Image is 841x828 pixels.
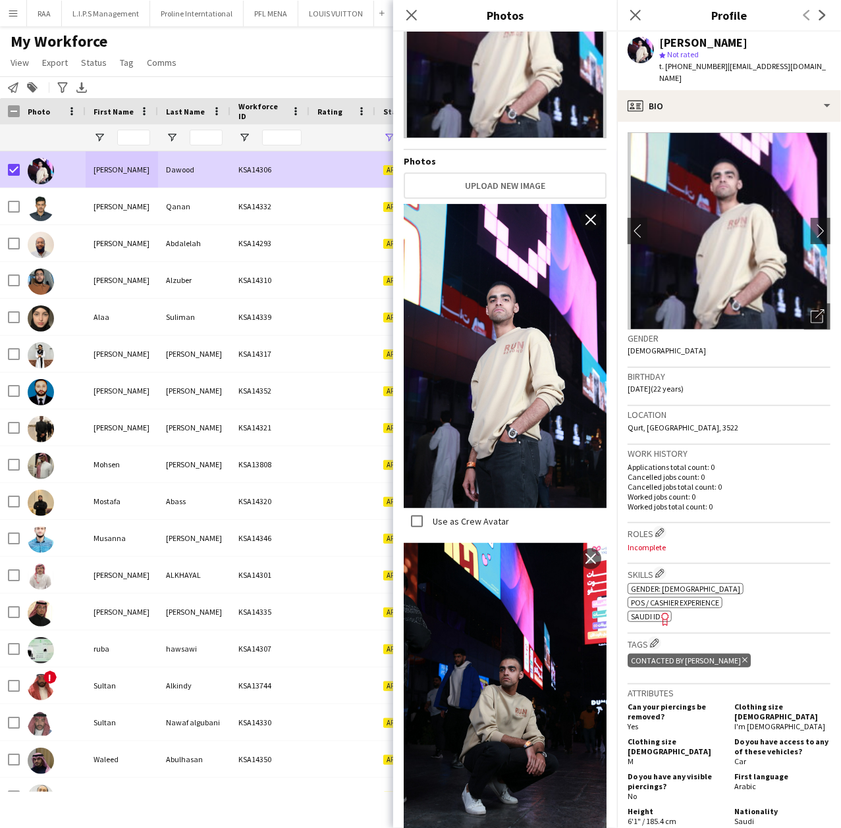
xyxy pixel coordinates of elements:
[28,107,50,116] span: Photo
[404,172,607,199] button: Upload new image
[158,667,231,704] div: Alkindy
[628,462,830,472] p: Applications total count: 0
[628,423,738,432] span: Qurt, [GEOGRAPHIC_DATA], 3522
[231,778,310,814] div: KSA14338
[158,373,231,409] div: [PERSON_NAME]
[86,409,158,446] div: [PERSON_NAME]
[158,557,231,593] div: ALKHAYAL
[120,57,134,68] span: Tag
[231,557,310,593] div: KSA14301
[628,448,830,459] h3: Work history
[631,611,661,621] span: SAUDI ID
[238,101,286,121] span: Workforce ID
[628,756,634,766] span: M
[244,1,298,26] button: PFL MENA
[150,1,244,26] button: Proline Interntational
[231,299,310,335] div: KSA14339
[734,702,830,721] h5: Clothing size [DEMOGRAPHIC_DATA]
[115,54,139,71] a: Tag
[393,7,617,24] h3: Photos
[628,384,684,394] span: [DATE] (22 years)
[231,225,310,261] div: KSA14293
[27,1,62,26] button: RAA
[28,379,54,405] img: Habib Ullah
[628,502,830,511] p: Worked jobs total count: 0
[28,416,54,442] img: Mohamed Hassan
[24,80,40,95] app-action-btn: Add to tag
[628,492,830,502] p: Worked jobs count: 0
[298,1,374,26] button: LOUIS VUITTON
[55,80,70,95] app-action-btn: Advanced filters
[81,57,107,68] span: Status
[28,711,54,737] img: Sultan Nawaf algubani
[628,371,830,382] h3: Birthday
[86,778,158,814] div: Walid
[631,598,719,608] span: POS / Cashier experience
[158,262,231,298] div: Alzuber
[231,446,310,482] div: KSA13808
[628,737,724,756] h5: Clothing size [DEMOGRAPHIC_DATA]
[28,563,54,590] img: Omar ALKHAYAL
[74,80,90,95] app-action-btn: Export XLSX
[734,816,754,826] span: Saudi
[190,130,223,145] input: Last Name Filter Input
[158,299,231,335] div: Suliman
[42,57,68,68] span: Export
[5,54,34,71] a: View
[628,526,830,540] h3: Roles
[628,816,676,826] span: 6'1" / 185.4 cm
[404,204,607,508] img: Crew photo 1115575
[158,631,231,667] div: hawsawi
[94,132,105,143] button: Open Filter Menu
[5,80,21,95] app-action-btn: Notify workforce
[158,446,231,482] div: [PERSON_NAME]
[383,276,424,286] span: Applicant
[628,542,830,552] p: Incomplete
[28,269,54,295] img: Ahmed Alzuber
[383,571,424,581] span: Applicant
[37,54,73,71] a: Export
[734,806,830,816] h5: Nationality
[28,305,54,332] img: Alaa Suliman
[628,409,830,421] h3: Location
[628,702,724,721] h5: Can your piercings be removed?
[804,303,830,330] div: Open photos pop-in
[86,336,158,372] div: [PERSON_NAME]
[231,262,310,298] div: KSA14310
[383,202,424,212] span: Applicant
[628,806,724,816] h5: Height
[628,567,830,581] h3: Skills
[430,515,509,527] label: Use as Crew Avatar
[86,373,158,409] div: [PERSON_NAME]
[628,332,830,344] h3: Gender
[383,313,424,323] span: Applicant
[734,721,825,731] span: I'm [DEMOGRAPHIC_DATA]
[628,636,830,650] h3: Tags
[631,584,740,594] span: Gender: [DEMOGRAPHIC_DATA]
[262,130,302,145] input: Workforce ID Filter Input
[158,520,231,556] div: [PERSON_NAME]
[28,342,54,369] img: Anas Mohammed
[28,637,54,663] img: ruba hawsawi
[659,61,826,83] span: | [EMAIL_ADDRESS][DOMAIN_NAME]
[231,667,310,704] div: KSA13744
[28,490,54,516] img: Mostafa Abass
[86,483,158,519] div: Mostafa
[231,373,310,409] div: KSA14352
[147,57,176,68] span: Comms
[28,195,54,221] img: Abdulrahman Qanan
[28,785,54,811] img: Walid Suleman
[383,386,424,396] span: Applicant
[86,704,158,740] div: Sultan
[404,155,607,167] h4: Photos
[383,644,424,654] span: Applicant
[117,130,150,145] input: First Name Filter Input
[158,741,231,777] div: Abulhasan
[86,667,158,704] div: Sultan
[158,151,231,188] div: Dawood
[86,225,158,261] div: [PERSON_NAME]
[158,336,231,372] div: [PERSON_NAME]
[628,791,637,801] span: No
[383,497,424,507] span: Applicant
[158,225,231,261] div: Abdalelah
